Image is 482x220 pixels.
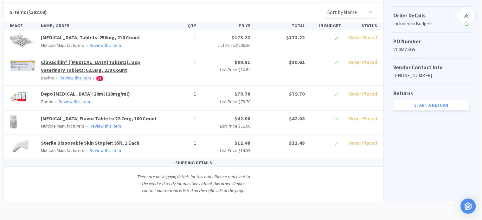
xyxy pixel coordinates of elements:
span: $51.06 [238,123,250,129]
p: VC0MZKG5 [393,46,469,53]
div: Included in Budget: [393,20,444,28]
p: List Price: [201,147,250,154]
a: Depo [MEDICAL_DATA]: 20ml (20mg/ml) [41,91,130,97]
span: $173.22 [286,34,305,41]
span: CB [97,77,103,80]
span: Multiple Manufacturers [41,42,84,48]
div: STATUS [344,22,380,29]
a: Clavacillin® ([MEDICAL_DATA] Tablets), Usp Veterinary Tablets: 62.5Mg, 210 Count [41,59,140,73]
p: List Price: [201,98,250,105]
p: 1 [165,139,196,147]
div: QTY [163,22,199,29]
img: 2caab1e738424adc9274bdd2a0270065_451210.png [10,34,34,47]
span: Order Placed [349,91,377,97]
span: $12.48 [289,140,305,146]
p: List Price: [201,42,250,49]
span: • [54,99,58,104]
div: PRICE [199,22,253,29]
h5: Vendor Contact Info [393,63,469,72]
a: Start a Return [393,100,469,110]
span: • [85,148,89,153]
span: Multiple Manufacturers [41,148,84,153]
p: 1 [165,115,196,123]
span: Dechra [41,75,54,81]
p: [PHONE_NUMBER] [393,72,469,79]
img: 031246c88a324c949f81f683a3905ca9_311717.png [10,58,36,72]
span: $206.56 [236,42,250,48]
span: $79.70 [238,99,250,104]
span: $79.70 [289,91,305,97]
i: There are no shipping details for this order. Please reach out to the vendor directly for questio... [137,174,250,194]
div: TOTAL [253,22,307,29]
p: 1 [165,34,196,42]
span: $80.61 [238,67,250,72]
span: $173.22 [232,34,250,41]
span: Order Placed [349,34,377,41]
span: • [85,42,89,48]
a: Review this item [90,148,121,153]
a: Review this item [90,123,121,129]
span: Order Placed [349,115,377,122]
span: Multiple Manufacturers [41,123,84,129]
span: $80.61 [235,59,250,65]
span: Order Placed [349,140,377,146]
span: $80.61 [289,59,305,65]
div: IN BUDGET [307,22,343,29]
div: NAME / ORDER [38,22,163,29]
h5: Order Details [393,11,469,20]
a: Sterile Disposable Skin Stapler: 35R, 1 Each [41,140,139,146]
div: IMAGE [7,22,38,29]
a: Review this item [90,42,121,48]
a: Review this item [60,75,91,81]
a: [MEDICAL_DATA] Tablets: 250mg, 210 Count [41,34,140,41]
div: SHIPPING DETAILS [3,159,383,167]
a: [MEDICAL_DATA] Flavor Tablets: 22.7mg, 100 Count [41,115,157,122]
span: $42.08 [289,115,305,122]
span: Order Placed [349,59,377,65]
h5: ($388.09) [10,8,47,16]
a: Review this item [59,99,90,104]
span: $14.59 [238,148,250,153]
img: b3530dcc0a234358bb6fd35974d55b6c_393142.png [10,115,17,129]
p: List Price: [201,123,250,129]
span: • [92,75,95,81]
span: Zoetis [41,99,53,104]
span: $12.48 [235,140,250,146]
span: $79.70 [235,91,250,97]
p: List Price: [201,66,250,73]
span: • [85,123,89,129]
h5: PO Number [393,37,469,46]
p: 1 [165,90,196,98]
div: Open Intercom Messenger [460,198,476,214]
span: 5 Items [10,9,26,15]
p: 1 [165,58,196,66]
img: c58b4b27c8ef44dda7fc0b63bd9d61fc_26383.png [10,90,28,104]
span: • [55,75,59,81]
h5: Returns [393,89,469,98]
img: 9ad8f0a1c14743419654c66ab658b2a0_20230.png [10,139,31,153]
span: $42.08 [235,115,250,122]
